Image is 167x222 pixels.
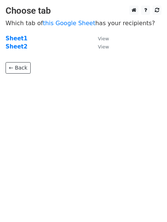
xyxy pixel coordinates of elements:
[91,35,109,42] a: View
[6,35,27,42] a: Sheet1
[6,6,161,16] h3: Choose tab
[98,36,109,41] small: View
[6,19,161,27] p: Which tab of has your recipients?
[6,62,31,74] a: ← Back
[6,43,27,50] a: Sheet2
[98,44,109,50] small: View
[91,43,109,50] a: View
[43,20,95,27] a: this Google Sheet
